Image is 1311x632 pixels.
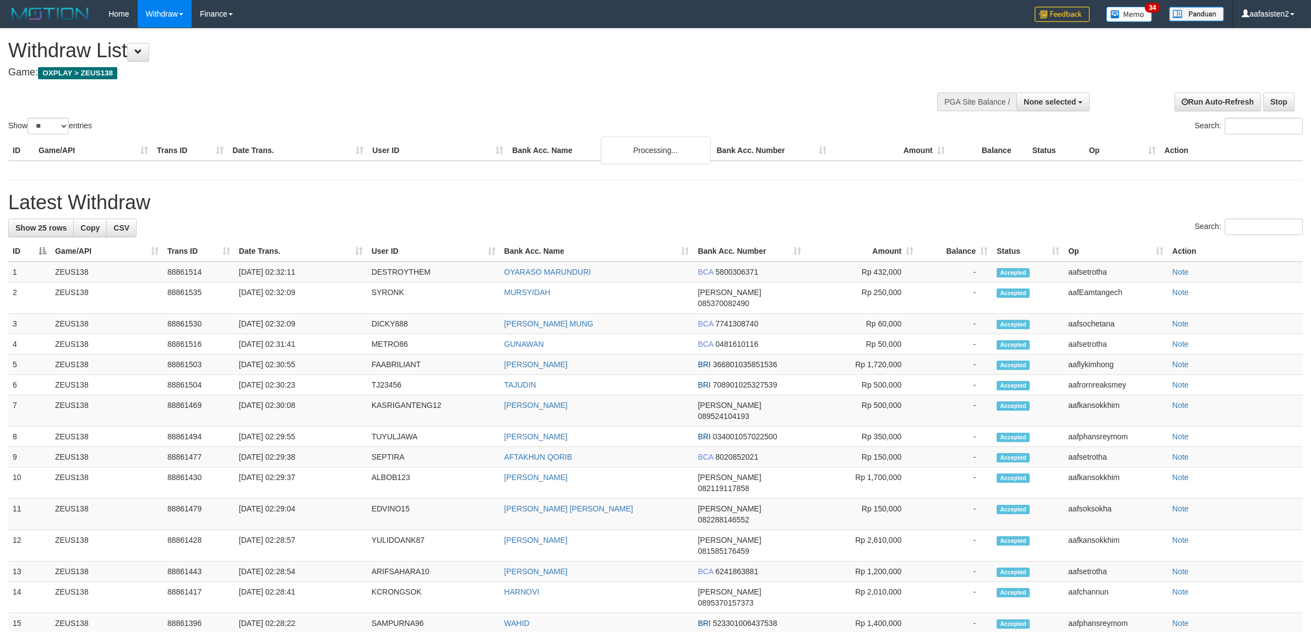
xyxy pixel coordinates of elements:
td: Rp 2,010,000 [806,582,918,613]
a: Note [1172,567,1189,576]
td: Rp 500,000 [806,375,918,395]
td: aafkansokkhim [1064,530,1168,562]
a: HARNOVI [504,587,540,596]
span: BCA [698,453,713,461]
td: aafEamtangech [1064,282,1168,314]
a: Note [1172,360,1189,369]
td: - [918,467,992,499]
td: aafchannun [1064,582,1168,613]
span: Accepted [997,361,1030,370]
td: [DATE] 02:30:55 [235,355,367,375]
td: aafsetrotha [1064,334,1168,355]
span: BCA [698,319,713,328]
a: Note [1172,380,1189,389]
th: Bank Acc. Number: activate to sort column ascending [693,241,806,261]
input: Search: [1225,219,1303,235]
span: [PERSON_NAME] [698,504,761,513]
span: Accepted [997,453,1030,462]
span: Accepted [997,340,1030,350]
td: 88861479 [163,499,235,530]
span: Accepted [997,536,1030,546]
td: ZEUS138 [51,447,163,467]
span: OXPLAY > ZEUS138 [38,67,117,79]
td: 88861530 [163,314,235,334]
span: BRI [698,380,710,389]
td: aafsetrotha [1064,261,1168,282]
div: PGA Site Balance / [937,92,1016,111]
span: Accepted [997,433,1030,442]
td: ZEUS138 [51,334,163,355]
a: Note [1172,268,1189,276]
a: Show 25 rows [8,219,74,237]
td: ZEUS138 [51,499,163,530]
td: 13 [8,562,51,582]
td: Rp 50,000 [806,334,918,355]
a: Stop [1263,92,1294,111]
h4: Game: [8,67,863,78]
td: [DATE] 02:30:08 [235,395,367,427]
span: Copy 708901025327539 to clipboard [713,380,777,389]
td: 11 [8,499,51,530]
img: Button%20Memo.svg [1106,7,1152,22]
td: Rp 150,000 [806,499,918,530]
a: Note [1172,473,1189,482]
label: Search: [1195,219,1303,235]
td: ZEUS138 [51,582,163,613]
td: - [918,334,992,355]
a: [PERSON_NAME] [504,360,568,369]
th: Date Trans. [228,140,368,161]
td: - [918,427,992,447]
span: Accepted [997,588,1030,597]
span: Accepted [997,568,1030,577]
td: aaflykimhong [1064,355,1168,375]
a: [PERSON_NAME] MUNG [504,319,594,328]
span: Copy 7741308740 to clipboard [715,319,758,328]
td: 88861428 [163,530,235,562]
span: BCA [698,340,713,348]
th: Date Trans.: activate to sort column ascending [235,241,367,261]
td: 88861504 [163,375,235,395]
td: DICKY888 [367,314,500,334]
td: aafsoksokha [1064,499,1168,530]
th: Action [1160,140,1303,161]
span: Copy 0895370157373 to clipboard [698,598,753,607]
td: TJ23456 [367,375,500,395]
td: [DATE] 02:29:38 [235,447,367,467]
h1: Withdraw List [8,40,863,62]
td: EDVINO15 [367,499,500,530]
td: TUYULJAWA [367,427,500,447]
a: [PERSON_NAME] [PERSON_NAME] [504,504,633,513]
td: - [918,355,992,375]
span: BCA [698,268,713,276]
a: Note [1172,453,1189,461]
a: Note [1172,536,1189,544]
span: BRI [698,360,710,369]
td: ZEUS138 [51,562,163,582]
td: Rp 2,610,000 [806,530,918,562]
td: SYRONK [367,282,500,314]
td: Rp 1,700,000 [806,467,918,499]
td: - [918,314,992,334]
span: Show 25 rows [15,224,67,232]
td: aafsochetana [1064,314,1168,334]
td: [DATE] 02:29:04 [235,499,367,530]
input: Search: [1225,118,1303,134]
th: Amount [831,140,949,161]
a: Note [1172,288,1189,297]
span: Copy 082288146552 to clipboard [698,515,749,524]
th: User ID: activate to sort column ascending [367,241,500,261]
td: - [918,375,992,395]
td: Rp 1,200,000 [806,562,918,582]
td: 10 [8,467,51,499]
span: Copy 081585176459 to clipboard [698,547,749,555]
a: Note [1172,340,1189,348]
a: CSV [106,219,137,237]
span: Copy 085370082490 to clipboard [698,299,749,308]
span: Accepted [997,268,1030,277]
a: [PERSON_NAME] [504,536,568,544]
td: Rp 1,720,000 [806,355,918,375]
td: YULIDOANK87 [367,530,500,562]
td: 88861514 [163,261,235,282]
th: Balance: activate to sort column ascending [918,241,992,261]
td: Rp 150,000 [806,447,918,467]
